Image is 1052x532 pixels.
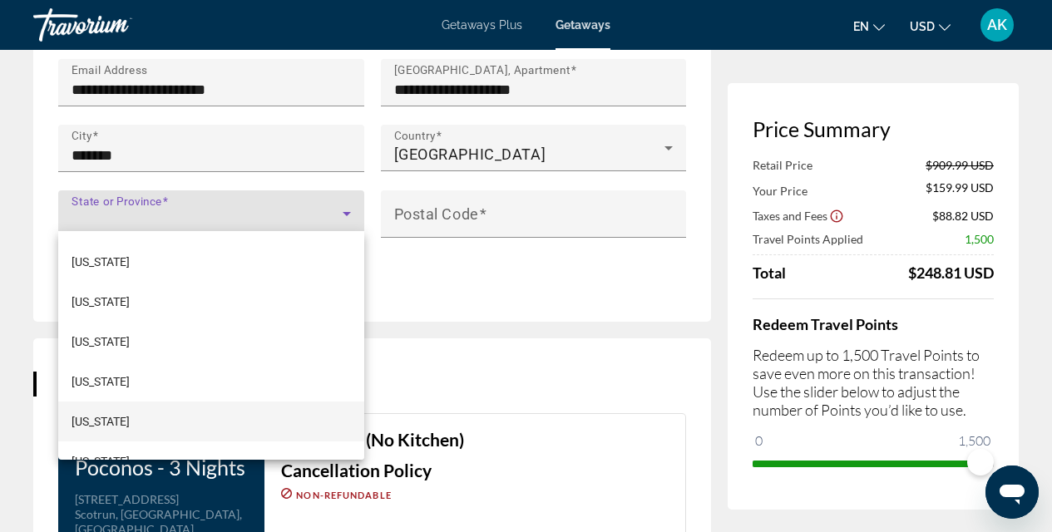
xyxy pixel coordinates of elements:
[72,411,130,431] span: [US_STATE]
[72,292,130,312] span: [US_STATE]
[72,372,130,392] span: [US_STATE]
[72,252,130,272] span: [US_STATE]
[985,465,1039,519] iframe: Button to launch messaging window
[72,332,130,352] span: [US_STATE]
[72,451,130,471] span: [US_STATE]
